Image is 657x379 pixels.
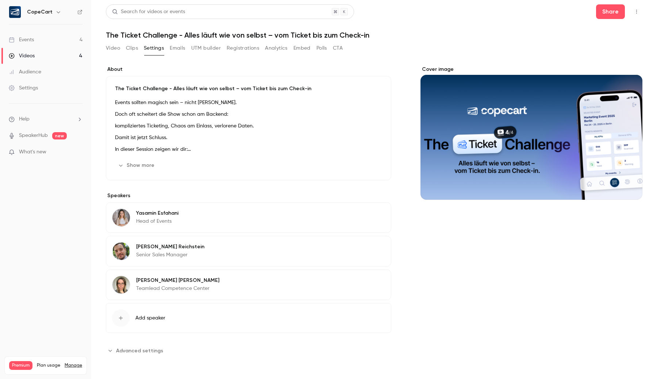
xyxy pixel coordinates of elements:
[136,285,219,292] p: Teamlead Competence Center
[115,85,382,92] p: The Ticket Challenge - Alles läuft wie von selbst – vom Ticket bis zum Check-in
[9,6,21,18] img: CopeCart
[106,192,391,199] label: Speakers
[126,42,138,54] button: Clips
[144,42,164,54] button: Settings
[106,269,391,300] div: Anne Bertsch[PERSON_NAME] [PERSON_NAME]Teamlead Competence Center
[420,66,642,200] section: Cover image
[106,66,391,73] label: About
[37,363,60,368] span: Plan usage
[106,303,391,333] button: Add speaker
[19,148,46,156] span: What's new
[136,243,204,250] p: [PERSON_NAME] Reichstein
[135,314,165,322] span: Add speaker
[136,210,178,217] p: Yasamin Esfahani
[27,8,53,16] h6: CopeCart
[106,345,391,356] section: Advanced settings
[115,122,382,130] p: kompliziertes Ticketing, Chaos am Einlass, verlorene Daten.
[316,42,327,54] button: Polls
[106,42,120,54] button: Video
[136,251,204,259] p: Senior Sales Manager
[136,218,178,225] p: Head of Events
[106,345,168,356] button: Advanced settings
[9,68,41,76] div: Audience
[112,8,185,16] div: Search for videos or events
[136,277,219,284] p: [PERSON_NAME] [PERSON_NAME]
[116,347,163,355] span: Advanced settings
[106,236,391,267] div: Markus Reichstein[PERSON_NAME] ReichsteinSenior Sales Manager
[112,242,130,260] img: Markus Reichstein
[106,202,391,233] div: Yasamin EsfahaniYasamin EsfahaniHead of Events
[9,361,32,370] span: Premium
[293,42,311,54] button: Embed
[9,52,35,60] div: Videos
[112,276,130,294] img: Anne Bertsch
[227,42,259,54] button: Registrations
[9,36,34,43] div: Events
[9,84,38,92] div: Settings
[631,6,642,18] button: Top Bar Actions
[115,98,382,107] p: Events sollten magisch sein – nicht [PERSON_NAME].
[65,363,82,368] a: Manage
[106,31,642,39] h1: The Ticket Challenge - Alles läuft wie von selbst – vom Ticket bis zum Check-in
[9,115,82,123] li: help-dropdown-opener
[19,132,48,139] a: SpeakerHub
[52,132,67,139] span: new
[191,42,221,54] button: UTM builder
[333,42,343,54] button: CTA
[420,66,642,73] label: Cover image
[115,145,382,154] p: In dieser Session zeigen wir dir:
[112,209,130,226] img: Yasamin Esfahani
[596,4,625,19] button: Share
[170,42,185,54] button: Emails
[115,133,382,142] p: Damit ist jetzt Schluss.
[115,160,159,171] button: Show more
[265,42,288,54] button: Analytics
[19,115,30,123] span: Help
[115,110,382,119] p: Doch oft scheitert die Show schon am Backend:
